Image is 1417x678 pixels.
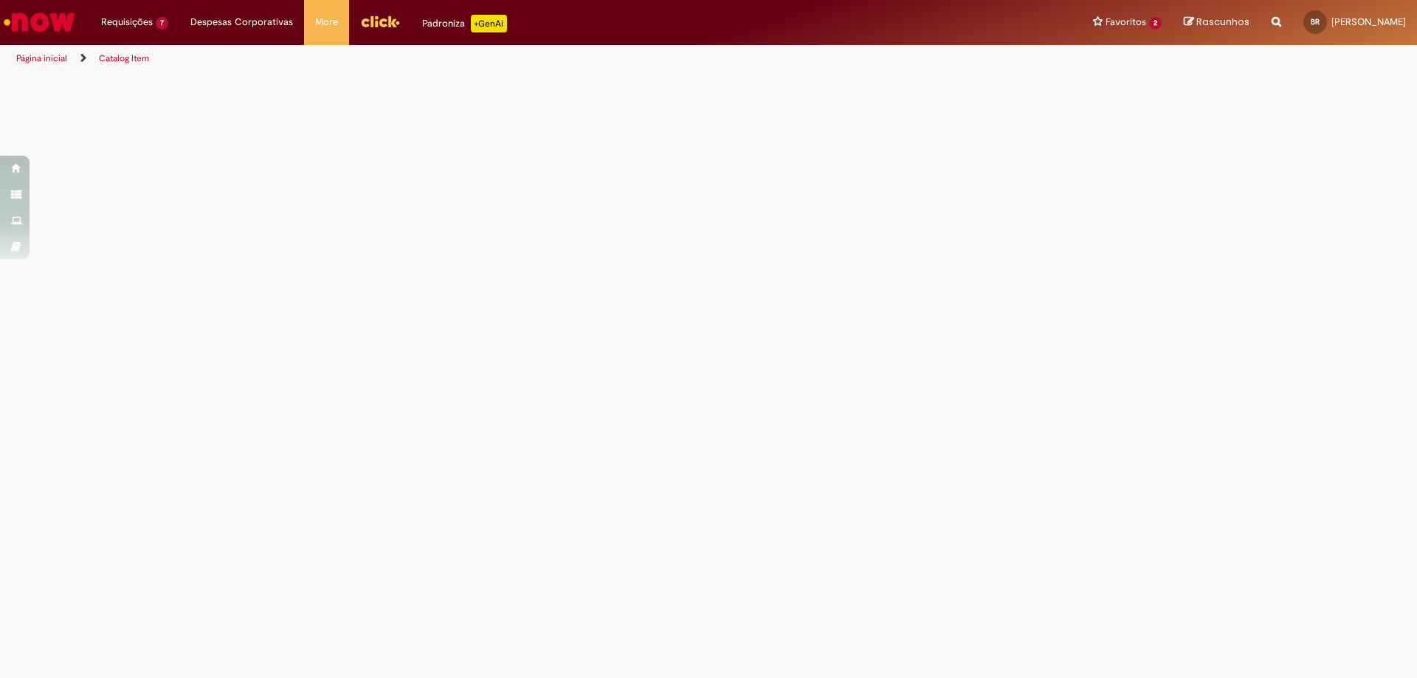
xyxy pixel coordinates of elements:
[99,52,149,64] a: Catalog Item
[1311,17,1320,27] span: BR
[1184,15,1249,30] a: Rascunhos
[16,52,67,64] a: Página inicial
[1106,15,1146,30] span: Favoritos
[101,15,153,30] span: Requisições
[315,15,338,30] span: More
[1,7,77,37] img: ServiceNow
[360,10,400,32] img: click_logo_yellow_360x200.png
[190,15,293,30] span: Despesas Corporativas
[156,17,168,30] span: 7
[11,45,934,72] ul: Trilhas de página
[1196,15,1249,29] span: Rascunhos
[1149,17,1162,30] span: 2
[1331,15,1406,28] span: [PERSON_NAME]
[471,15,507,32] p: +GenAi
[422,15,507,32] div: Padroniza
